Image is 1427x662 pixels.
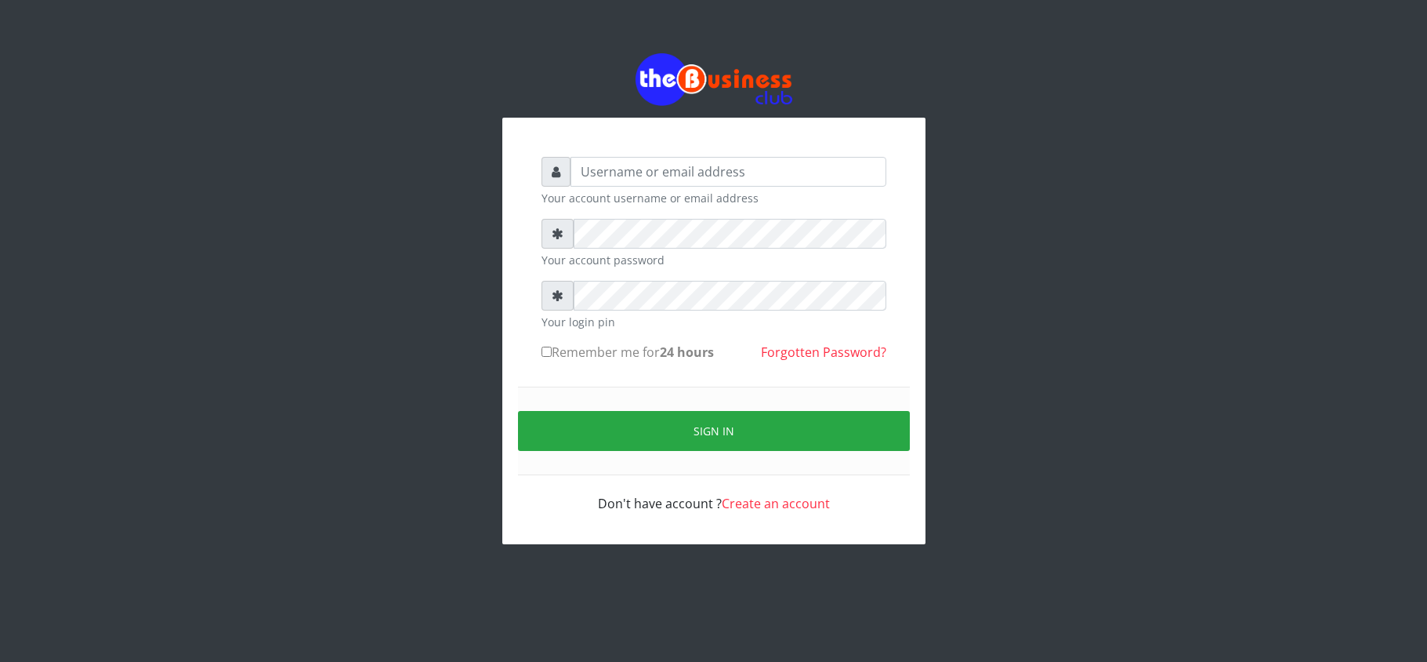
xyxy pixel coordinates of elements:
[518,411,910,451] button: Sign in
[541,475,886,513] div: Don't have account ?
[761,344,886,361] a: Forgotten Password?
[541,343,714,362] label: Remember me for
[541,190,886,206] small: Your account username or email address
[722,495,830,512] a: Create an account
[660,344,714,361] b: 24 hours
[541,314,886,330] small: Your login pin
[541,347,552,357] input: Remember me for24 hours
[570,157,886,187] input: Username or email address
[541,252,886,268] small: Your account password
